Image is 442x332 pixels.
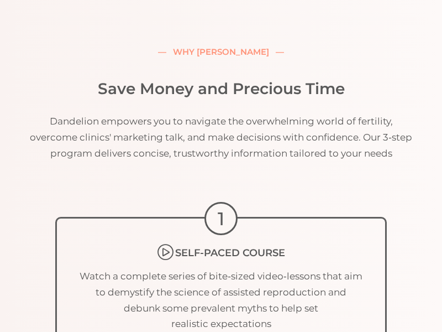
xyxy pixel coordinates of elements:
[28,113,414,162] div: Dandelion empowers you to navigate the overwhelming world of fertility, overcome clinics' marketi...
[158,44,284,59] div: — WHY [PERSON_NAME] —
[204,202,238,235] div: 1
[157,246,175,260] span: 
[79,246,363,260] h4: SELF-PACED COURSE
[98,76,345,102] h3: Save Money and Precious Time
